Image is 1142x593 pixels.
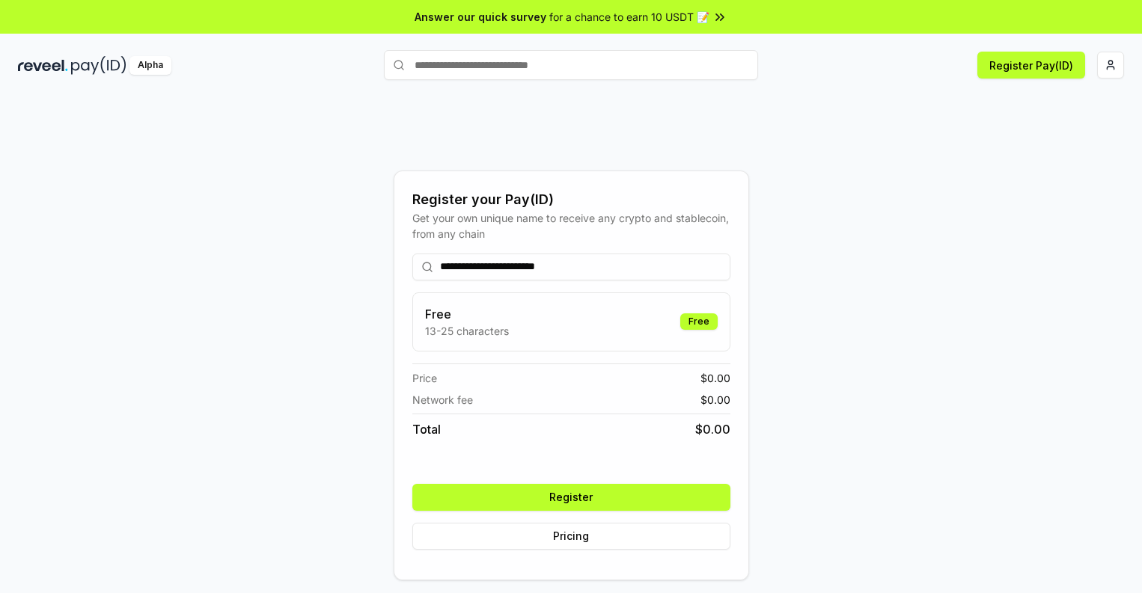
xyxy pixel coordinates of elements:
[129,56,171,75] div: Alpha
[977,52,1085,79] button: Register Pay(ID)
[415,9,546,25] span: Answer our quick survey
[412,523,730,550] button: Pricing
[425,323,509,339] p: 13-25 characters
[549,9,709,25] span: for a chance to earn 10 USDT 📝
[18,56,68,75] img: reveel_dark
[71,56,126,75] img: pay_id
[700,370,730,386] span: $ 0.00
[695,420,730,438] span: $ 0.00
[412,420,441,438] span: Total
[412,484,730,511] button: Register
[412,370,437,386] span: Price
[412,189,730,210] div: Register your Pay(ID)
[412,392,473,408] span: Network fee
[412,210,730,242] div: Get your own unique name to receive any crypto and stablecoin, from any chain
[700,392,730,408] span: $ 0.00
[680,313,718,330] div: Free
[425,305,509,323] h3: Free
